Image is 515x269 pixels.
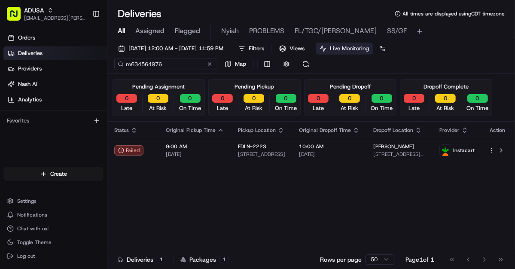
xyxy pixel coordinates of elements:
[440,145,451,156] img: profile_instacart_ahold_partner.png
[371,104,393,112] span: On Time
[245,104,263,112] span: At Risk
[402,10,505,17] span: All times are displayed using CDT timezone
[404,94,424,103] button: 0
[17,211,47,218] span: Notifications
[3,62,107,76] a: Providers
[212,94,233,103] button: 0
[299,127,351,134] span: Original Dropoff Time
[217,104,228,112] span: Late
[3,93,107,107] a: Analytics
[114,127,129,134] span: Status
[3,114,104,128] div: Favorites
[3,195,104,207] button: Settings
[289,45,305,52] span: Views
[238,127,276,134] span: Pickup Location
[61,145,104,152] a: Powered byPylon
[235,60,246,68] span: Map
[148,94,168,103] button: 0
[341,104,359,112] span: At Risk
[275,104,297,112] span: On Time
[219,256,229,263] div: 1
[166,151,224,158] span: [DATE]
[118,255,166,264] div: Deliveries
[113,79,205,116] div: Pending Assignment0Late0At Risk0On Time
[316,43,373,55] button: Live Monitoring
[9,82,24,98] img: 1736555255976-a54dd68f-1ca7-489b-9aae-adbdc363a1c4
[17,239,52,246] span: Toggle Theme
[299,151,360,158] span: [DATE]
[238,143,266,150] span: FDLN-2223
[467,94,488,103] button: 0
[330,45,369,52] span: Live Monitoring
[17,198,37,205] span: Settings
[116,94,137,103] button: 0
[166,127,216,134] span: Original Pickup Time
[17,253,35,260] span: Log out
[424,83,469,91] div: Dropoff Complete
[373,151,426,158] span: [STREET_ADDRESS][PERSON_NAME]
[9,34,156,48] p: Welcome 👋
[373,127,413,134] span: Dropoff Location
[81,125,138,133] span: API Documentation
[3,3,89,24] button: ADUSA[EMAIL_ADDRESS][PERSON_NAME][DOMAIN_NAME]
[114,43,227,55] button: [DATE] 12:00 AM - [DATE] 11:59 PM
[249,45,264,52] span: Filters
[208,79,301,116] div: Pending Pickup0Late0At Risk0On Time
[238,151,285,158] span: [STREET_ADDRESS]
[3,77,107,91] a: Nash AI
[235,43,268,55] button: Filters
[114,145,143,156] button: Failed
[50,170,67,178] span: Create
[435,94,456,103] button: 0
[405,255,434,264] div: Page 1 of 1
[373,143,414,150] span: [PERSON_NAME]
[175,26,200,36] span: Flagged
[9,125,15,132] div: 📗
[408,104,420,112] span: Late
[17,225,49,232] span: Chat with us!
[244,94,264,103] button: 0
[3,46,107,60] a: Deliveries
[18,65,42,73] span: Providers
[3,250,104,262] button: Log out
[330,83,371,91] div: Pending Dropoff
[166,143,224,150] span: 9:00 AM
[339,94,360,103] button: 0
[149,104,167,112] span: At Risk
[29,91,109,98] div: We're available if you need us!
[3,167,104,181] button: Create
[221,26,239,36] span: Nyiah
[118,7,162,21] h1: Deliveries
[320,255,362,264] p: Rows per page
[387,26,407,36] span: SS/GF
[146,85,156,95] button: Start new chat
[133,83,185,91] div: Pending Assignment
[135,26,165,36] span: Assigned
[73,125,79,132] div: 💻
[179,104,201,112] span: On Time
[299,143,360,150] span: 10:00 AM
[3,223,104,235] button: Chat with us!
[9,9,26,26] img: Nash
[439,127,460,134] span: Provider
[313,104,324,112] span: Late
[29,82,141,91] div: Start new chat
[18,80,37,88] span: Nash AI
[157,256,166,263] div: 1
[24,6,44,15] button: ADUSA
[3,31,107,45] a: Orders
[221,58,250,70] button: Map
[69,121,141,137] a: 💻API Documentation
[372,94,392,103] button: 0
[275,43,308,55] button: Views
[18,96,42,104] span: Analytics
[22,55,142,64] input: Clear
[121,104,132,112] span: Late
[304,79,396,116] div: Pending Dropoff0Late0At Risk0On Time
[235,83,274,91] div: Pending Pickup
[276,94,296,103] button: 0
[3,236,104,248] button: Toggle Theme
[24,15,85,21] span: [EMAIL_ADDRESS][PERSON_NAME][DOMAIN_NAME]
